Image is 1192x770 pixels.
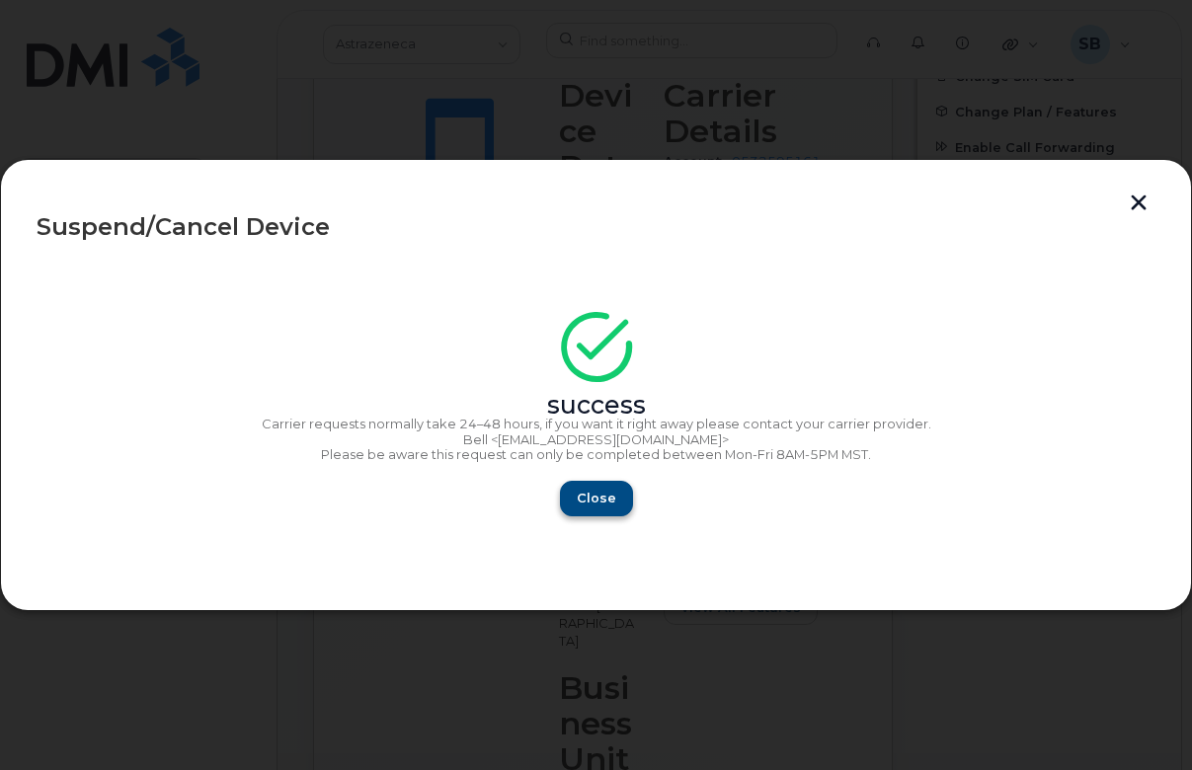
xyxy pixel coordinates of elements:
div: success [37,398,1155,414]
span: Close [577,489,616,507]
button: Close [560,481,633,516]
p: Please be aware this request can only be completed between Mon-Fri 8AM-5PM MST. [37,447,1155,463]
p: Carrier requests normally take 24–48 hours, if you want it right away please contact your carrier... [37,417,1155,432]
p: Bell <[EMAIL_ADDRESS][DOMAIN_NAME]> [37,432,1155,448]
div: Suspend/Cancel Device [37,215,1155,239]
